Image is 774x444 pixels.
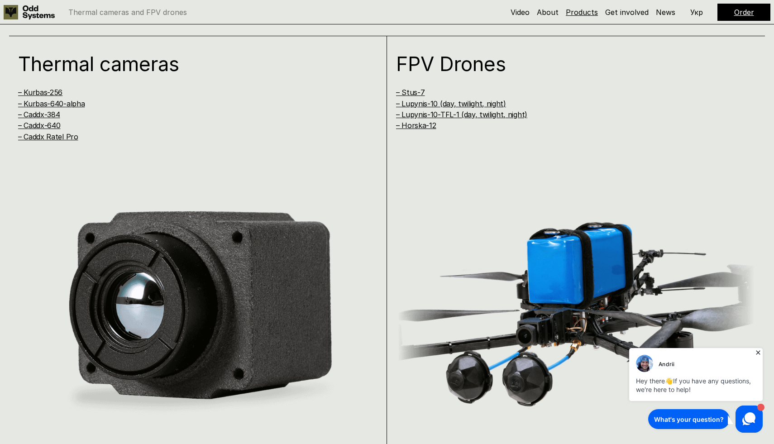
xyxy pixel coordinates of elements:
a: – Horska-12 [396,121,436,130]
a: – Kurbas-256 [18,88,62,97]
a: News [656,8,675,17]
a: – Caddx-384 [18,110,60,119]
p: Thermal cameras and FPV drones [68,9,187,16]
a: – Lupynis-10-TFL-1 (day, twilight, night) [396,110,527,119]
a: – Kurbas-640-alpha [18,99,85,108]
a: – Stus-7 [396,88,425,97]
a: – Caddx Ratel Pro [18,132,78,141]
h1: Thermal cameras [18,54,356,74]
h1: FPV Drones [396,54,734,74]
iframe: HelpCrunch [627,345,765,435]
a: Products [566,8,598,17]
a: Video [511,8,530,17]
a: About [537,8,559,17]
p: Укр [690,9,703,16]
a: Order [734,8,754,17]
a: – Lupynis-10 (day, twilight, night) [396,99,506,108]
a: Get involved [605,8,649,17]
a: – Caddx-640 [18,121,60,130]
